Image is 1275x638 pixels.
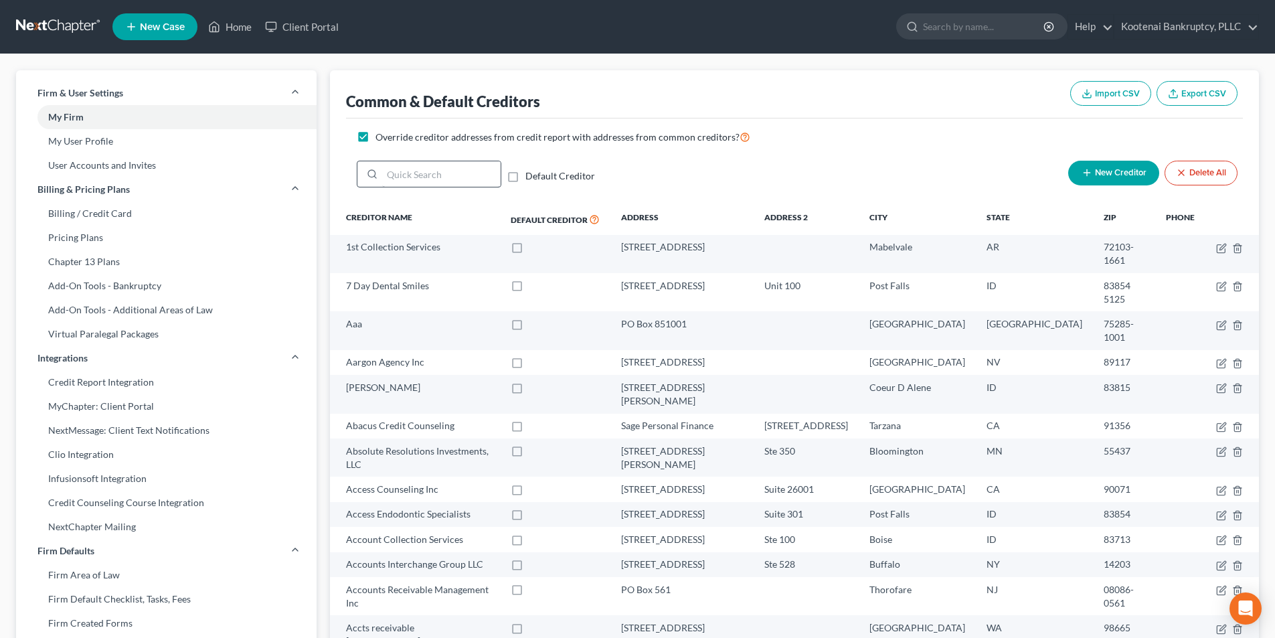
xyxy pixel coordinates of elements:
button: firmCaseType.title [1216,447,1227,457]
a: Billing & Pricing Plans [16,177,317,202]
div: 98665 [1104,621,1144,635]
a: Integrations [16,346,317,370]
input: Quick Search [382,161,501,187]
button: firmCaseType.title [1216,383,1227,394]
div: [STREET_ADDRESS] [621,355,743,369]
a: Firm Default Checklist, Tasks, Fees [16,587,317,611]
div: Suite 26001 [764,483,848,496]
a: Add-On Tools - Additional Areas of Law [16,298,317,322]
div: NV [987,355,1082,369]
div: Access Endodontic Specialists [346,507,489,521]
div: [GEOGRAPHIC_DATA] [987,317,1082,331]
div: [STREET_ADDRESS] [621,279,743,293]
div: 72103-1661 [1104,240,1144,267]
div: [STREET_ADDRESS] [621,558,743,571]
div: AR [987,240,1082,254]
span: Override creditor addresses from credit report with addresses from common creditors? [375,131,740,143]
div: Thorofare [869,583,965,596]
a: Firm & User Settings [16,81,317,105]
div: Unit 100 [764,279,848,293]
div: Ste 350 [764,445,848,458]
div: 7 Day Dental Smiles [346,279,489,293]
span: Zip [1104,212,1116,222]
a: Clio Integration [16,443,317,467]
div: 75285-1001 [1104,317,1144,344]
div: [STREET_ADDRESS] [621,507,743,521]
span: Address 2 [764,212,808,222]
a: Kootenai Bankruptcy, PLLC [1114,15,1258,39]
button: firmCaseType.title [1216,560,1227,571]
div: [STREET_ADDRESS][PERSON_NAME] [621,381,743,408]
div: ID [987,279,1082,293]
button: firmCaseType.title [1216,281,1227,292]
div: 1st Collection Services [346,240,489,254]
div: Accounts Receivable Management Inc [346,583,489,610]
label: Default Creditor [525,169,595,183]
button: firmCaseType.title [1216,535,1227,546]
div: [STREET_ADDRESS][PERSON_NAME] [621,445,743,471]
a: Pricing Plans [16,226,317,250]
div: Accounts Interchange Group LLC [346,558,489,571]
a: Billing / Credit Card [16,202,317,226]
div: [GEOGRAPHIC_DATA] [869,355,965,369]
span: Import CSV [1095,88,1140,99]
a: Firm Created Forms [16,611,317,635]
div: 83713 [1104,533,1144,546]
div: [GEOGRAPHIC_DATA] [869,621,965,635]
div: [STREET_ADDRESS] [621,240,743,254]
span: New Creditor [1095,168,1146,179]
a: Chapter 13 Plans [16,250,317,274]
span: Address [621,212,659,222]
a: Firm Defaults [16,539,317,563]
span: Default Creditor [511,215,588,225]
div: PO Box 561 [621,583,743,596]
button: firmCaseType.title [1216,320,1227,331]
a: Add-On Tools - Bankruptcy [16,274,317,298]
div: MN [987,445,1082,458]
div: [STREET_ADDRESS] [621,533,743,546]
div: [STREET_ADDRESS] [621,621,743,635]
div: Coeur D Alene [869,381,965,394]
span: Delete All [1189,168,1226,179]
div: NY [987,558,1082,571]
div: [GEOGRAPHIC_DATA] [869,483,965,496]
div: Aaa [346,317,489,331]
div: 14203 [1104,558,1144,571]
div: CA [987,419,1082,432]
span: Integrations [37,351,88,365]
div: Buffalo [869,558,965,571]
span: Billing & Pricing Plans [37,183,130,196]
span: Firm & User Settings [37,86,123,100]
a: Virtual Paralegal Packages [16,322,317,346]
button: firmCaseType.title [1216,243,1227,254]
button: firmCaseType.title [1216,358,1227,369]
div: Access Counseling Inc [346,483,489,496]
button: Export CSV [1157,81,1238,106]
div: Ste 100 [764,533,848,546]
div: 83854 [1104,507,1144,521]
div: 89117 [1104,355,1144,369]
div: ID [987,381,1082,394]
a: Help [1068,15,1113,39]
span: State [987,212,1010,222]
button: Delete All [1165,161,1238,185]
div: 55437 [1104,445,1144,458]
div: [STREET_ADDRESS] [621,483,743,496]
div: 83815 [1104,381,1144,394]
a: Home [201,15,258,39]
div: WA [987,621,1082,635]
div: CA [987,483,1082,496]
div: PO Box 851001 [621,317,743,331]
span: Creditor Name [346,212,412,222]
button: firmCaseType.title [1216,510,1227,521]
span: New Case [140,22,185,32]
div: Account Collection Services [346,533,489,546]
div: [PERSON_NAME] [346,381,489,394]
div: 08086-0561 [1104,583,1144,610]
button: firmCaseType.title [1216,585,1227,596]
a: Infusionsoft Integration [16,467,317,491]
button: firmCaseType.title [1216,485,1227,496]
a: NextChapter Mailing [16,515,317,539]
div: 83854 5125 [1104,279,1144,306]
div: Open Intercom Messenger [1229,592,1262,625]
